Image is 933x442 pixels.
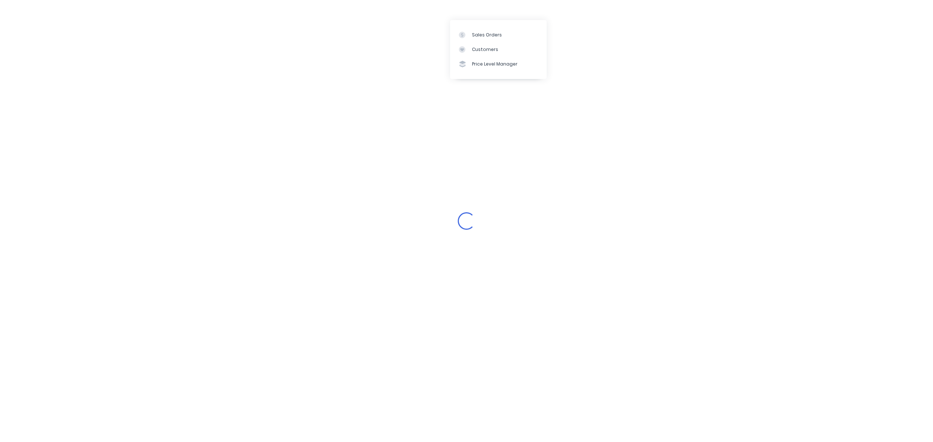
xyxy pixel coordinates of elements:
[472,46,498,53] div: Customers
[472,61,518,67] div: Price Level Manager
[450,27,547,42] a: Sales Orders
[472,32,502,38] div: Sales Orders
[450,57,547,71] a: Price Level Manager
[450,42,547,57] a: Customers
